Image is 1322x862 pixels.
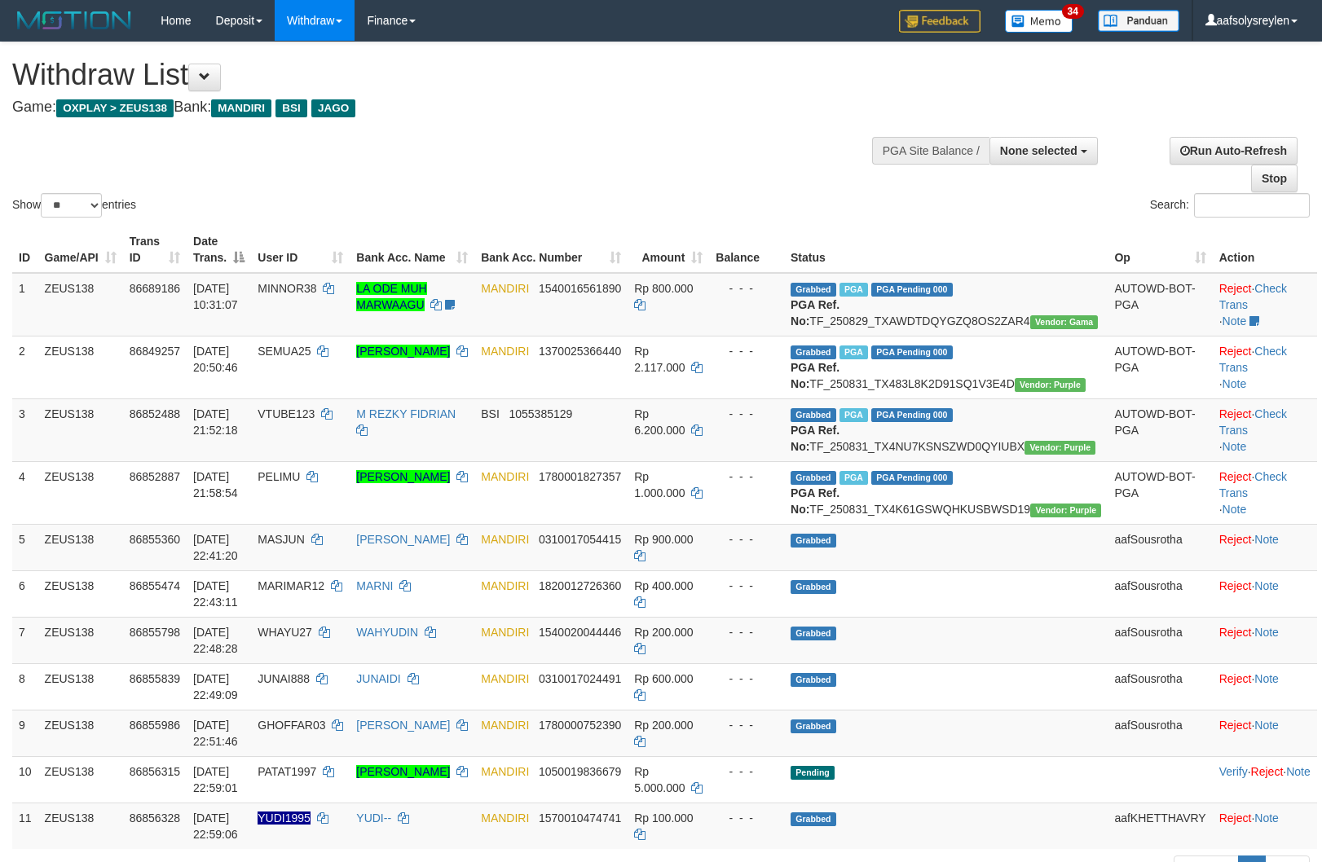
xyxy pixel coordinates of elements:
a: Reject [1219,345,1252,358]
a: Stop [1251,165,1298,192]
a: M REZKY FIDRIAN [356,407,456,420]
span: [DATE] 22:51:46 [193,719,238,748]
span: MANDIRI [481,282,529,295]
span: Rp 6.200.000 [634,407,685,437]
td: 4 [12,461,38,524]
h1: Withdraw List [12,59,865,91]
a: [PERSON_NAME] [356,345,450,358]
span: JUNAI888 [258,672,310,685]
span: Grabbed [791,471,836,485]
span: PELIMU [258,470,300,483]
span: Rp 5.000.000 [634,765,685,794]
a: Note [1223,377,1247,390]
td: AUTOWD-BOT-PGA [1108,461,1212,524]
span: Vendor URL: https://trx4.1velocity.biz [1015,378,1086,392]
span: 86689186 [130,282,180,295]
th: Amount: activate to sort column ascending [628,226,709,273]
span: 86855474 [130,579,180,592]
span: [DATE] 22:49:09 [193,672,238,701]
span: Copy 1780000752390 to clipboard [539,719,621,732]
span: Copy 0310017024491 to clipboard [539,672,621,685]
span: BSI [481,407,500,420]
td: 8 [12,663,38,710]
a: Reject [1219,533,1252,546]
span: [DATE] 20:50:46 [193,345,238,374]
span: Grabbed [791,580,836,594]
label: Search: [1150,193,1310,218]
td: AUTOWD-BOT-PGA [1108,273,1212,336]
td: aafSousrotha [1108,710,1212,756]
th: Action [1213,226,1317,273]
td: TF_250831_TX4K61GSWQHKUSBWSD19 [784,461,1108,524]
span: Rp 1.000.000 [634,470,685,499]
td: ZEUS138 [38,461,123,524]
span: 86855360 [130,533,180,546]
span: PATAT1997 [258,765,316,778]
a: Reject [1219,626,1252,639]
a: Run Auto-Refresh [1170,137,1298,165]
span: PGA Pending [871,283,953,297]
span: PGA Pending [871,345,953,359]
select: Showentries [41,193,102,218]
td: TF_250831_TX483L8K2D91SQ1V3E4D [784,336,1108,398]
span: MANDIRI [481,811,529,825]
span: WHAYU27 [258,626,312,639]
td: 6 [12,570,38,617]
span: MARIMAR12 [258,579,324,592]
span: [DATE] 21:58:54 [193,470,238,499]
td: TF_250829_TXAWDTDQYGZQ8OS2ZAR4 [784,273,1108,336]
div: - - - [716,763,778,780]
td: · [1213,524,1317,570]
span: Marked by aafkaynarin [839,283,868,297]
a: [PERSON_NAME] [356,719,450,732]
span: MANDIRI [481,579,529,592]
b: PGA Ref. No: [791,486,839,516]
td: 9 [12,710,38,756]
td: aafSousrotha [1108,524,1212,570]
a: [PERSON_NAME] [356,470,450,483]
a: Reject [1219,282,1252,295]
span: MANDIRI [211,99,271,117]
span: 34 [1062,4,1084,19]
span: 86856328 [130,811,180,825]
span: [DATE] 22:59:06 [193,811,238,841]
span: Grabbed [791,345,836,359]
span: Rp 100.000 [634,811,693,825]
div: - - - [716,671,778,687]
td: ZEUS138 [38,663,123,710]
a: Reject [1219,719,1252,732]
a: Reject [1219,470,1252,483]
div: PGA Site Balance / [872,137,989,165]
span: Copy 1050019836679 to clipboard [539,765,621,778]
a: Note [1254,533,1279,546]
span: [DATE] 22:41:20 [193,533,238,562]
span: Grabbed [791,283,836,297]
td: · · [1213,398,1317,461]
a: Note [1254,579,1279,592]
td: 2 [12,336,38,398]
div: - - - [716,624,778,640]
span: Copy 1055385129 to clipboard [509,407,572,420]
span: SEMUA25 [258,345,311,358]
span: [DATE] 22:48:28 [193,626,238,655]
span: 86849257 [130,345,180,358]
a: Note [1254,811,1279,825]
span: Grabbed [791,673,836,687]
b: PGA Ref. No: [791,424,839,453]
span: Marked by aafsolysreylen [839,408,868,422]
td: · · [1213,336,1317,398]
td: · · [1213,756,1317,803]
span: [DATE] 10:31:07 [193,282,238,311]
span: Vendor URL: https://trx4.1velocity.biz [1030,504,1101,517]
td: AUTOWD-BOT-PGA [1108,336,1212,398]
span: 86855798 [130,626,180,639]
span: Copy 0310017054415 to clipboard [539,533,621,546]
span: VTUBE123 [258,407,315,420]
a: Reject [1251,765,1284,778]
a: [PERSON_NAME] [356,765,450,778]
span: [DATE] 22:59:01 [193,765,238,794]
span: MANDIRI [481,470,529,483]
td: · [1213,663,1317,710]
td: ZEUS138 [38,273,123,336]
span: GHOFFAR03 [258,719,325,732]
